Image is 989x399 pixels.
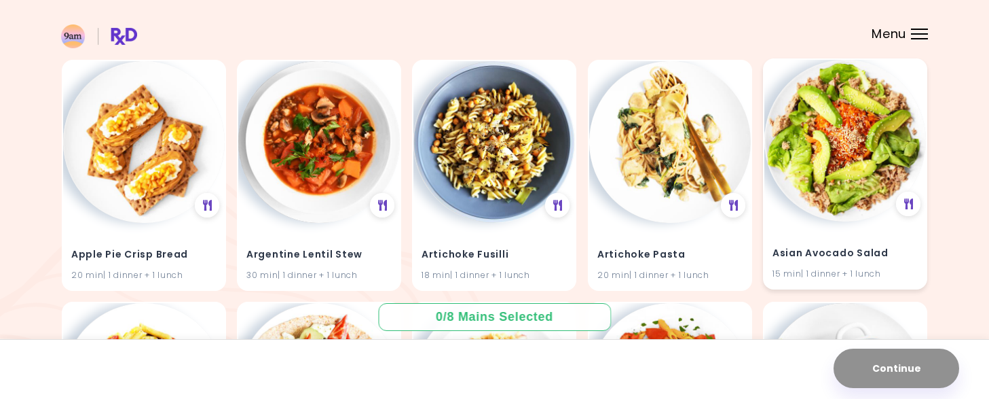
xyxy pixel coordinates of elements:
[195,193,219,218] div: See Meal Plan
[834,349,959,388] button: Continue
[246,244,392,266] h4: Argentine Lentil Stew
[772,243,918,264] h4: Asian Avocado Salad
[597,244,743,266] h4: Artichoke Pasta
[422,268,567,281] div: 18 min | 1 dinner + 1 lunch
[426,309,563,326] div: 0 / 8 Mains Selected
[61,24,137,48] img: RxDiet
[896,192,920,216] div: See Meal Plan
[71,244,217,266] h4: Apple Pie Crisp Bread
[246,268,392,281] div: 30 min | 1 dinner + 1 lunch
[597,268,743,281] div: 20 min | 1 dinner + 1 lunch
[546,193,570,218] div: See Meal Plan
[71,268,217,281] div: 20 min | 1 dinner + 1 lunch
[422,244,567,266] h4: Artichoke Fusilli
[370,193,394,218] div: See Meal Plan
[772,267,918,280] div: 15 min | 1 dinner + 1 lunch
[872,28,906,40] span: Menu
[721,193,745,218] div: See Meal Plan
